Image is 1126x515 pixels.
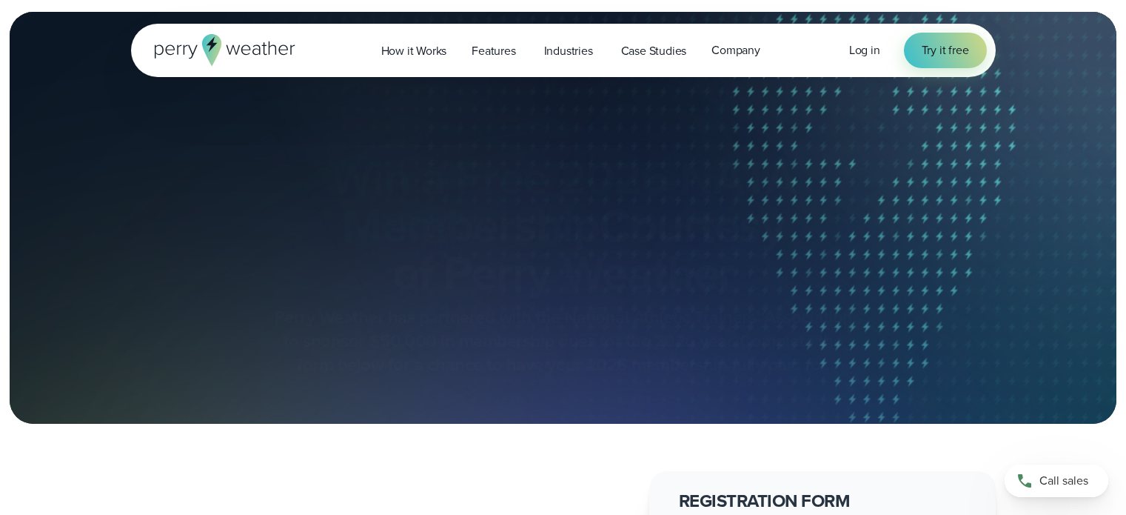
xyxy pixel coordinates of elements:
a: Try it free [904,33,987,68]
a: Case Studies [609,36,700,66]
span: Call sales [1039,472,1088,490]
span: Industries [544,42,593,60]
a: How it Works [369,36,460,66]
span: Company [711,41,760,59]
span: Features [472,42,515,60]
a: Call sales [1005,465,1108,497]
a: Log in [849,41,880,59]
span: Case Studies [621,42,687,60]
span: How it Works [381,42,447,60]
span: Log in [849,41,880,59]
span: Try it free [922,41,969,59]
strong: REGISTRATION FORM [679,488,851,514]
